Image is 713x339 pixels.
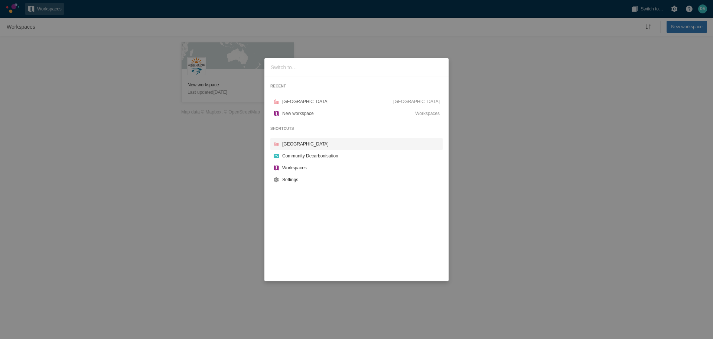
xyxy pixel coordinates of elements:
a: Settings [270,174,443,186]
div: [GEOGRAPHIC_DATA] [282,140,440,148]
h4: SHORTCUTS [270,125,443,132]
a: New workspaceWorkspaces [270,108,443,119]
div: Settings [282,176,440,183]
div: New workspace [282,110,415,117]
div: [GEOGRAPHIC_DATA] [282,98,393,105]
input: Switch to… [267,61,446,74]
a: [GEOGRAPHIC_DATA] [270,138,443,150]
a: Workspaces [270,162,443,174]
a: Community Decarbonisation [270,150,443,162]
span: [GEOGRAPHIC_DATA] [393,98,440,105]
div: Workspaces [282,164,440,172]
div: App switcher [264,58,449,281]
h4: RECENT [270,83,443,90]
a: [GEOGRAPHIC_DATA][GEOGRAPHIC_DATA] [270,96,443,108]
div: Community Decarbonisation [282,152,440,160]
span: Workspaces [415,110,440,117]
